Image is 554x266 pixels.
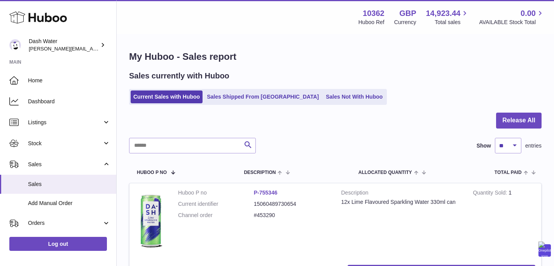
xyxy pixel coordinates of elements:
[479,19,545,26] span: AVAILABLE Stock Total
[28,181,110,188] span: Sales
[131,90,203,103] a: Current Sales with Huboo
[254,190,278,196] a: P-755346
[178,212,254,219] dt: Channel order
[244,170,276,175] span: Description
[137,170,167,175] span: Huboo P no
[467,183,541,259] td: 1
[129,71,229,81] h2: Sales currently with Huboo
[135,189,166,251] img: 103621706197473.png
[426,8,460,19] span: 14,923.44
[479,8,545,26] a: 0.00 AVAILABLE Stock Total
[9,237,107,251] a: Log out
[521,8,536,19] span: 0.00
[29,45,156,52] span: [PERSON_NAME][EMAIL_ADDRESS][DOMAIN_NAME]
[341,198,461,206] div: 12x Lime Flavoured Sparkling Water 330ml can
[525,142,542,150] span: entries
[477,142,491,150] label: Show
[323,90,385,103] a: Sales Not With Huboo
[204,90,322,103] a: Sales Shipped From [GEOGRAPHIC_DATA]
[129,50,542,63] h1: My Huboo - Sales report
[178,200,254,208] dt: Current identifier
[28,119,102,126] span: Listings
[341,189,461,198] strong: Description
[426,8,469,26] a: 14,923.44 Total sales
[178,189,254,196] dt: Huboo P no
[28,77,110,84] span: Home
[496,113,542,129] button: Release All
[28,161,102,168] span: Sales
[254,212,330,219] dd: #453290
[28,200,110,207] span: Add Manual Order
[399,8,416,19] strong: GBP
[495,170,522,175] span: Total paid
[358,19,384,26] div: Huboo Ref
[28,140,102,147] span: Stock
[394,19,416,26] div: Currency
[29,38,99,52] div: Dash Water
[363,8,384,19] strong: 10362
[435,19,469,26] span: Total sales
[28,98,110,105] span: Dashboard
[254,200,330,208] dd: 15060489730654
[358,170,412,175] span: ALLOCATED Quantity
[9,39,21,51] img: james@dash-water.com
[28,219,102,227] span: Orders
[473,190,509,198] strong: Quantity Sold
